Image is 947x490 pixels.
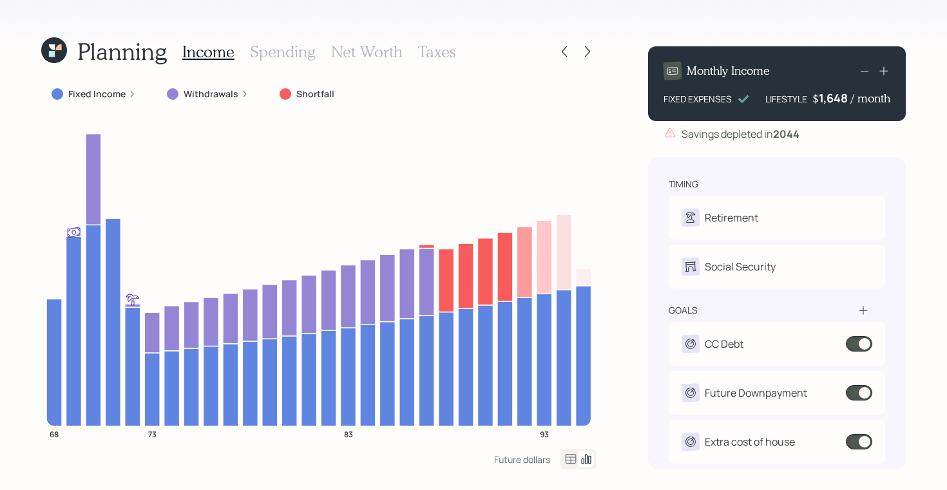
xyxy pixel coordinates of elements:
[669,304,698,317] div: goals
[540,428,549,439] tspan: 93
[705,385,807,400] div: Future Downpayment
[344,428,353,439] tspan: 83
[664,92,732,106] div: FIXED EXPENSES
[705,336,743,352] div: CC Debt
[296,88,334,100] label: Shortfall
[812,91,819,106] h4: $
[682,126,799,142] div: Savings depleted in
[705,210,758,225] div: Retirement
[418,42,455,61] h3: Taxes
[182,42,234,61] h3: Income
[331,42,403,61] h3: Net Worth
[773,127,799,141] b: 2044
[765,92,807,106] div: LIFESTYLE
[687,64,770,78] h4: Monthly Income
[68,88,126,100] label: Fixed Income
[50,428,59,439] tspan: 68
[851,91,890,106] h4: / month
[184,88,238,100] label: Withdrawals
[819,90,851,106] div: 1,648
[705,434,795,449] div: Extra cost of house
[669,178,698,191] div: timing
[148,428,157,439] tspan: 73
[494,453,550,466] div: Future dollars
[250,42,316,61] h3: Spending
[705,259,776,274] div: Social Security
[77,37,167,65] h1: Planning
